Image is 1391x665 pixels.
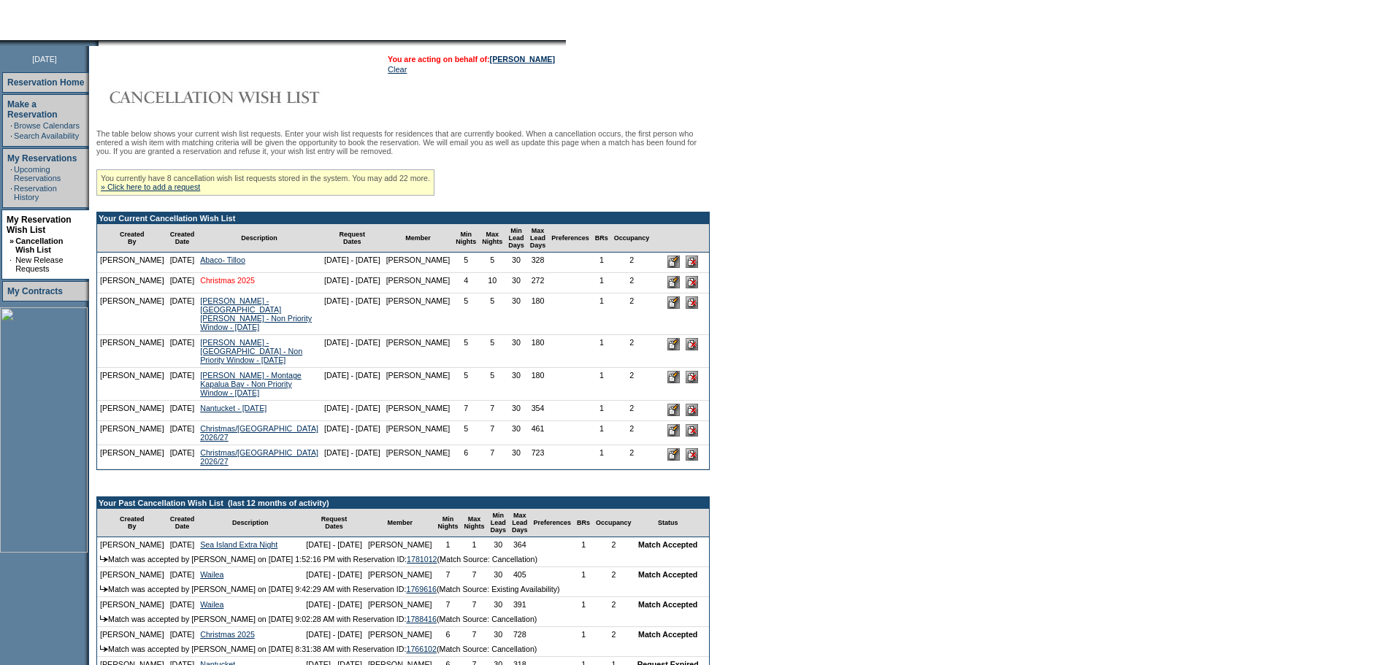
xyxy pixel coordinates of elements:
td: 30 [505,401,527,421]
a: Upcoming Reservations [14,165,61,182]
a: 1766102 [406,645,437,653]
td: 7 [461,627,488,642]
td: Description [197,224,321,253]
a: Christmas 2025 [200,630,255,639]
input: Delete this Request [686,338,698,350]
td: 391 [509,597,531,612]
td: Occupancy [593,509,635,537]
td: 2 [611,273,653,293]
td: Your Past Cancellation Wish List (last 12 months of activity) [97,497,709,509]
a: Clear [388,65,407,74]
input: Edit this Request [667,404,680,416]
td: Created Date [167,509,198,537]
nobr: Match Accepted [638,570,697,579]
a: Christmas/[GEOGRAPHIC_DATA] 2026/27 [200,424,318,442]
td: 1 [574,627,593,642]
img: promoShadowLeftCorner.gif [93,40,99,46]
a: [PERSON_NAME] - Montage Kapalua Bay - Non Priority Window - [DATE] [200,371,302,397]
td: 7 [479,445,505,469]
td: Min Lead Days [505,224,527,253]
td: 30 [505,421,527,445]
td: Match was accepted by [PERSON_NAME] on [DATE] 8:31:38 AM with Reservation ID: (Match Source: Canc... [97,642,709,657]
img: arrow.gif [100,645,108,652]
td: Request Dates [303,509,365,537]
td: 2 [593,537,635,552]
a: Search Availability [14,131,79,140]
td: 30 [488,537,510,552]
td: 2 [593,567,635,582]
td: [PERSON_NAME] [97,567,167,582]
td: 2 [611,253,653,273]
a: 1788416 [406,615,437,623]
td: 2 [611,368,653,401]
td: 10 [479,273,505,293]
td: BRs [574,509,593,537]
a: Make a Reservation [7,99,58,120]
td: [PERSON_NAME] [97,273,167,293]
td: 5 [479,253,505,273]
td: Match was accepted by [PERSON_NAME] on [DATE] 9:42:29 AM with Reservation ID: (Match Source: Exis... [97,582,709,597]
td: [PERSON_NAME] [383,273,453,293]
input: Delete this Request [686,371,698,383]
nobr: [DATE] - [DATE] [324,424,380,433]
input: Edit this Request [667,448,680,461]
nobr: [DATE] - [DATE] [324,371,380,380]
a: 1769616 [406,585,437,593]
td: Min Lead Days [488,509,510,537]
nobr: [DATE] - [DATE] [324,404,380,412]
a: [PERSON_NAME] [490,55,555,64]
td: 2 [611,445,653,469]
td: Min Nights [435,509,461,537]
td: [PERSON_NAME] [97,335,167,368]
td: [PERSON_NAME] [97,401,167,421]
td: BRs [592,224,611,253]
td: 461 [527,421,549,445]
td: Match was accepted by [PERSON_NAME] on [DATE] 1:52:16 PM with Reservation ID: (Match Source: Canc... [97,552,709,567]
nobr: [DATE] - [DATE] [324,296,380,305]
td: 5 [479,293,505,335]
td: [PERSON_NAME] [383,253,453,273]
td: 2 [611,293,653,335]
input: Edit this Request [667,338,680,350]
td: 2 [593,627,635,642]
td: · [10,165,12,182]
td: [DATE] [167,368,198,401]
td: Created By [97,509,167,537]
td: 5 [453,293,479,335]
td: 30 [488,567,510,582]
nobr: Match Accepted [638,540,697,549]
td: Occupancy [611,224,653,253]
input: Delete this Request [686,404,698,416]
nobr: [DATE] - [DATE] [324,255,380,264]
td: Your Current Cancellation Wish List [97,212,709,224]
a: Nantucket - [DATE] [200,404,267,412]
td: [PERSON_NAME] [383,368,453,401]
td: 1 [592,445,611,469]
td: 7 [479,421,505,445]
nobr: [DATE] - [DATE] [324,338,380,347]
input: Delete this Request [686,255,698,268]
nobr: [DATE] - [DATE] [306,600,362,609]
td: 272 [527,273,549,293]
td: [PERSON_NAME] [365,537,435,552]
td: [PERSON_NAME] [383,401,453,421]
input: Delete this Request [686,424,698,437]
a: My Reservations [7,153,77,164]
td: 7 [461,597,488,612]
a: [PERSON_NAME] - [GEOGRAPHIC_DATA][PERSON_NAME] - Non Priority Window - [DATE] [200,296,312,331]
td: 180 [527,293,549,335]
td: [DATE] [167,627,198,642]
td: [PERSON_NAME] [97,368,167,401]
td: 30 [505,293,527,335]
a: Christmas/[GEOGRAPHIC_DATA] 2026/27 [200,448,318,466]
td: [DATE] [167,421,198,445]
td: Member [365,509,435,537]
td: [PERSON_NAME] [383,335,453,368]
a: » Click here to add a request [101,182,200,191]
nobr: [DATE] - [DATE] [306,630,362,639]
td: · [10,131,12,140]
td: Request Dates [321,224,383,253]
nobr: [DATE] - [DATE] [324,276,380,285]
td: 2 [611,401,653,421]
td: 30 [488,597,510,612]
